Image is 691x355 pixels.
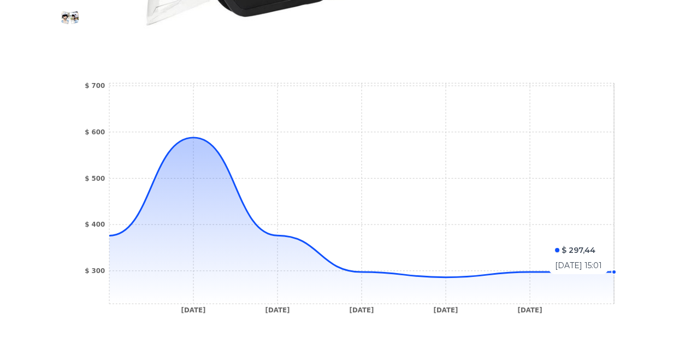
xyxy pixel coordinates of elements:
tspan: $ 300 [85,267,105,275]
tspan: [DATE] [434,306,458,314]
tspan: $ 700 [85,82,105,90]
tspan: [DATE] [350,306,374,314]
tspan: [DATE] [181,306,206,314]
tspan: [DATE] [265,306,290,314]
tspan: $ 600 [85,128,105,136]
img: Casco Motocicleta Abierto 3/4 Visera Doble Hd Abatible Dot [61,9,79,26]
tspan: $ 400 [85,221,105,228]
tspan: [DATE] [518,306,542,314]
tspan: $ 500 [85,175,105,182]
